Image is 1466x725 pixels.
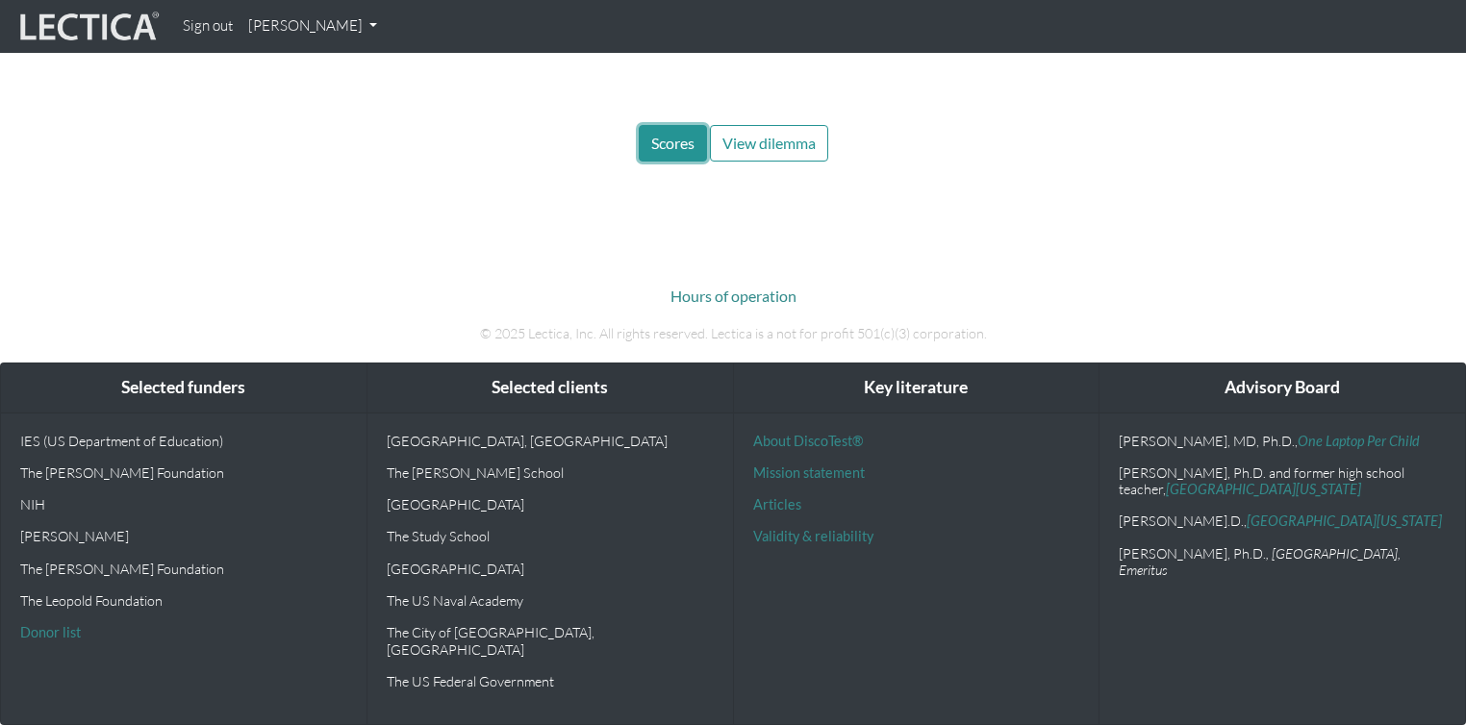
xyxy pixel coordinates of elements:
p: [GEOGRAPHIC_DATA] [387,561,714,577]
p: © 2025 Lectica, Inc. All rights reserved. Lectica is a not for profit 501(c)(3) corporation. [199,323,1267,344]
em: , [GEOGRAPHIC_DATA], Emeritus [1119,545,1401,578]
p: [GEOGRAPHIC_DATA] [387,496,714,512]
span: View dilemma [722,134,816,152]
p: The US Federal Government [387,673,714,689]
p: The City of [GEOGRAPHIC_DATA], [GEOGRAPHIC_DATA] [387,624,714,658]
a: Mission statement [753,464,865,481]
a: [PERSON_NAME] [240,8,385,45]
p: [PERSON_NAME], MD, Ph.D., [1119,433,1446,449]
img: lecticalive [15,9,160,45]
button: Scores [639,125,707,162]
a: [GEOGRAPHIC_DATA][US_STATE] [1247,512,1442,529]
span: Scores [651,134,695,152]
p: IES (US Department of Education) [20,433,347,449]
a: Articles [753,496,801,512]
p: The US Naval Academy [387,592,714,609]
p: The [PERSON_NAME] School [387,464,714,481]
p: The Leopold Foundation [20,592,347,609]
a: Donor list [20,624,81,640]
p: [GEOGRAPHIC_DATA], [GEOGRAPHIC_DATA] [387,433,714,449]
p: The [PERSON_NAME] Foundation [20,464,347,481]
p: [PERSON_NAME], Ph.D. [1119,545,1446,579]
a: Hours of operation [670,287,796,305]
a: Sign out [175,8,240,45]
div: Selected funders [1,363,366,412]
p: The [PERSON_NAME] Foundation [20,561,347,577]
p: [PERSON_NAME].D., [1119,512,1446,529]
a: About DiscoTest® [753,433,863,449]
p: [PERSON_NAME], Ph.D. and former high school teacher, [1119,464,1446,498]
a: Validity & reliability [753,528,873,544]
div: Advisory Board [1099,363,1465,412]
a: [GEOGRAPHIC_DATA][US_STATE] [1166,481,1361,497]
button: View dilemma [710,125,828,162]
p: [PERSON_NAME] [20,528,347,544]
div: Selected clients [367,363,733,412]
p: The Study School [387,528,714,544]
p: NIH [20,496,347,512]
div: Key literature [734,363,1099,412]
a: One Laptop Per Child [1298,433,1420,449]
